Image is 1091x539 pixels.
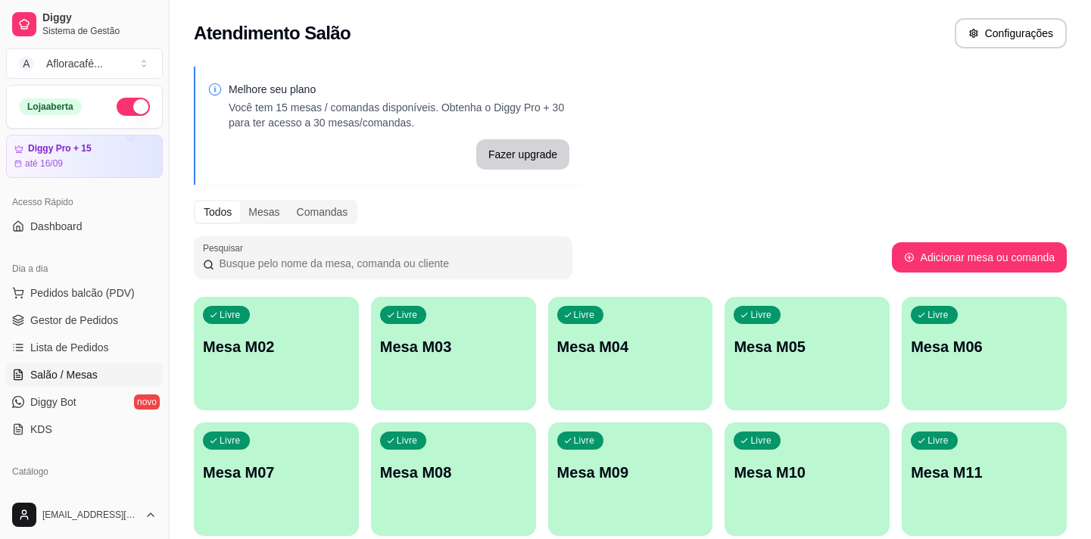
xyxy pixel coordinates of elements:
[548,422,713,536] button: LivreMesa M09
[476,139,569,170] button: Fazer upgrade
[750,435,771,447] p: Livre
[734,336,881,357] p: Mesa M05
[30,422,52,437] span: KDS
[42,11,157,25] span: Diggy
[371,422,536,536] button: LivreMesa M08
[6,460,163,484] div: Catálogo
[6,335,163,360] a: Lista de Pedidos
[30,394,76,410] span: Diggy Bot
[203,462,350,483] p: Mesa M07
[548,297,713,410] button: LivreMesa M04
[371,297,536,410] button: LivreMesa M03
[203,336,350,357] p: Mesa M02
[6,308,163,332] a: Gestor de Pedidos
[725,422,890,536] button: LivreMesa M10
[46,56,103,71] div: Afloracafé ...
[902,422,1067,536] button: LivreMesa M11
[892,242,1067,273] button: Adicionar mesa ou comanda
[750,309,771,321] p: Livre
[6,257,163,281] div: Dia a dia
[229,100,569,130] p: Você tem 15 mesas / comandas disponíveis. Obtenha o Diggy Pro + 30 para ter acesso a 30 mesas/com...
[42,25,157,37] span: Sistema de Gestão
[380,462,527,483] p: Mesa M08
[288,201,357,223] div: Comandas
[19,98,82,115] div: Loja aberta
[30,340,109,355] span: Lista de Pedidos
[194,422,359,536] button: LivreMesa M07
[574,309,595,321] p: Livre
[557,336,704,357] p: Mesa M04
[30,488,73,503] span: Produtos
[6,190,163,214] div: Acesso Rápido
[194,297,359,410] button: LivreMesa M02
[911,336,1058,357] p: Mesa M06
[42,509,139,521] span: [EMAIL_ADDRESS][DOMAIN_NAME]
[927,435,949,447] p: Livre
[220,435,241,447] p: Livre
[30,313,118,328] span: Gestor de Pedidos
[6,135,163,178] a: Diggy Pro + 15até 16/09
[902,297,1067,410] button: LivreMesa M06
[6,281,163,305] button: Pedidos balcão (PDV)
[6,48,163,79] button: Select a team
[6,417,163,441] a: KDS
[214,256,563,271] input: Pesquisar
[380,336,527,357] p: Mesa M03
[19,56,34,71] span: A
[117,98,150,116] button: Alterar Status
[30,219,83,234] span: Dashboard
[25,157,63,170] article: até 16/09
[194,21,351,45] h2: Atendimento Salão
[240,201,288,223] div: Mesas
[28,143,92,154] article: Diggy Pro + 15
[911,462,1058,483] p: Mesa M11
[6,214,163,238] a: Dashboard
[6,484,163,508] a: Produtos
[725,297,890,410] button: LivreMesa M05
[557,462,704,483] p: Mesa M09
[927,309,949,321] p: Livre
[30,367,98,382] span: Salão / Mesas
[397,435,418,447] p: Livre
[6,390,163,414] a: Diggy Botnovo
[734,462,881,483] p: Mesa M10
[195,201,240,223] div: Todos
[574,435,595,447] p: Livre
[6,6,163,42] a: DiggySistema de Gestão
[30,285,135,301] span: Pedidos balcão (PDV)
[220,309,241,321] p: Livre
[203,241,248,254] label: Pesquisar
[397,309,418,321] p: Livre
[955,18,1067,48] button: Configurações
[6,363,163,387] a: Salão / Mesas
[229,82,569,97] p: Melhore seu plano
[6,497,163,533] button: [EMAIL_ADDRESS][DOMAIN_NAME]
